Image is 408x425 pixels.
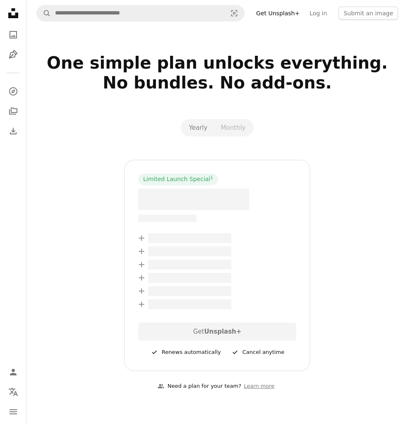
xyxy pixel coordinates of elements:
[5,123,22,139] a: Download History
[148,286,231,296] span: – –––– –––– ––– ––– –––– ––––
[148,233,231,243] span: – –––– –––– ––– ––– –––– ––––
[5,103,22,119] a: Collections
[5,83,22,100] a: Explore
[5,404,22,420] button: Menu
[37,5,51,21] button: Search Unsplash
[5,26,22,43] a: Photos
[138,322,296,341] div: Get
[251,7,305,20] a: Get Unsplash+
[36,53,398,112] h2: One simple plan unlocks everything. No bundles. No add-ons.
[210,175,213,180] sup: 1
[209,175,215,184] a: 1
[36,5,245,21] form: Find visuals sitewide
[338,7,398,20] button: Submit an image
[138,215,197,222] span: –– –––– –––– –––– ––
[148,260,231,270] span: – –––– –––– ––– ––– –––– ––––
[5,384,22,400] button: Language
[150,347,221,357] div: Renews automatically
[138,174,218,185] div: Limited Launch Special
[148,273,231,283] span: – –––– –––– ––– ––– –––– ––––
[204,328,241,335] strong: Unsplash+
[148,299,231,309] span: – –––– –––– ––– ––– –––– ––––
[305,7,332,20] a: Log in
[214,121,252,135] button: Monthly
[5,364,22,380] a: Log in / Sign up
[182,121,214,135] button: Yearly
[148,246,231,256] span: – –––– –––– ––– ––– –––– ––––
[5,46,22,63] a: Illustrations
[241,380,277,393] a: Learn more
[138,189,249,210] span: – –––– ––––.
[231,347,284,357] div: Cancel anytime
[158,382,241,391] div: Need a plan for your team?
[224,5,244,21] button: Visual search
[5,5,22,23] a: Home — Unsplash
